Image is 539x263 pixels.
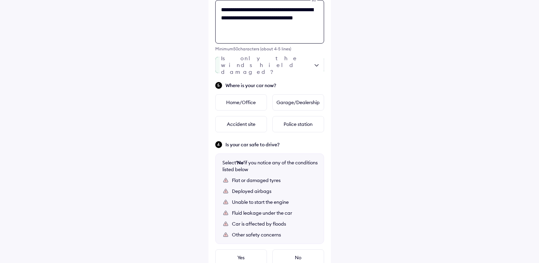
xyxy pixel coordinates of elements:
div: Select if you notice any of the conditions listed below [222,159,318,173]
div: Home/Office [215,94,267,111]
div: Police station [272,116,324,132]
span: Is your car safe to drive? [225,141,324,148]
div: Unable to start the engine [232,199,317,206]
div: Garage/Dealership [272,94,324,111]
div: Fluid leakage under the car [232,210,317,216]
div: Minimum 50 characters (about 4-5 lines) [215,46,324,51]
div: Flat or damaged tyres [232,177,317,184]
b: 'No' [236,160,245,166]
div: Deployed airbags [232,188,317,195]
span: Where is your car now? [225,82,324,89]
div: Other safety concerns [232,231,317,238]
div: Accident site [215,116,267,132]
div: Car is affected by floods [232,220,317,227]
